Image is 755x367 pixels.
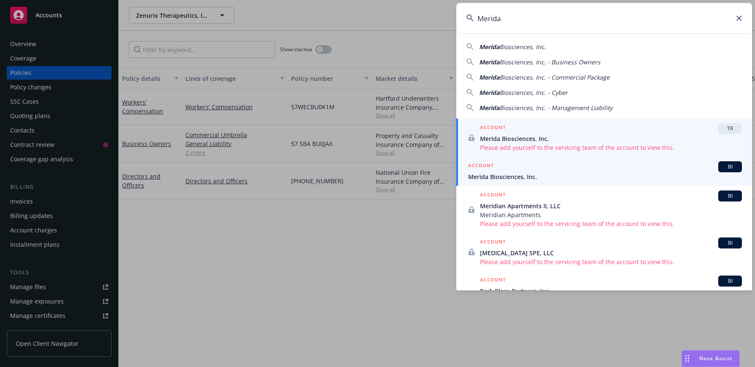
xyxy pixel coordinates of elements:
[722,125,739,132] span: TR
[479,104,499,112] span: Merida
[456,186,752,233] a: ACCOUNTBIMeridian Apartments II, LLCMeridian ApartmentsPlease add yourself to the servicing team ...
[468,172,742,181] span: Merida Biosciences, Inc.
[480,248,742,257] span: [MEDICAL_DATA] SPE, LLC
[480,134,742,143] span: Merida Biosciences, Inc.
[499,73,610,81] span: Biosciences, Inc. - Commercial Package
[480,210,742,219] span: Meridian Apartments
[499,88,568,97] span: Biosciences, Inc. - Cyber
[479,58,499,66] span: Merida
[479,43,499,51] span: Merida
[456,3,752,33] input: Search...
[480,257,742,266] span: Please add yourself to the servicing team of the account to view this.
[480,201,742,210] span: Meridian Apartments II, LLC
[480,143,742,152] span: Please add yourself to the servicing team of the account to view this.
[480,123,506,133] h5: ACCOUNT
[681,350,740,367] button: Nova Assist
[456,271,752,318] a: ACCOUNTBIPark Place Partners, Inc.
[456,233,752,271] a: ACCOUNTBI[MEDICAL_DATA] SPE, LLCPlease add yourself to the servicing team of the account to view ...
[722,277,739,285] span: BI
[722,163,739,171] span: BI
[722,192,739,200] span: BI
[468,161,494,171] h5: ACCOUNT
[480,237,506,248] h5: ACCOUNT
[499,58,600,66] span: Biosciences, Inc. - Business Owners
[456,157,752,186] a: ACCOUNTBIMerida Biosciences, Inc.
[456,119,752,157] a: ACCOUNTTRMerida Biosciences, Inc.Please add yourself to the servicing team of the account to view...
[499,43,546,51] span: Biosciences, Inc.
[722,239,739,247] span: BI
[480,287,742,295] span: Park Place Partners, Inc.
[480,190,506,201] h5: ACCOUNT
[682,350,692,367] div: Drag to move
[480,219,742,228] span: Please add yourself to the servicing team of the account to view this.
[479,73,499,81] span: Merida
[699,355,733,362] span: Nova Assist
[479,88,499,97] span: Merida
[499,104,613,112] span: Biosciences, Inc. - Management Liability
[480,276,506,286] h5: ACCOUNT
